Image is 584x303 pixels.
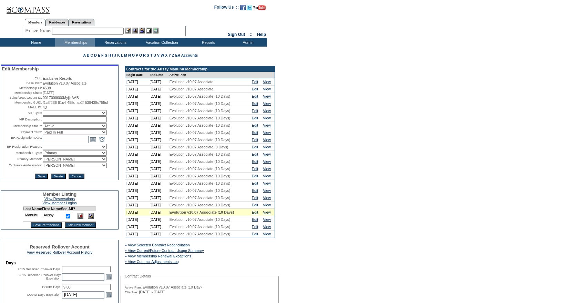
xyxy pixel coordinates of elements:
td: [DATE] [125,202,148,209]
a: View [263,196,271,200]
td: [DATE] [148,187,168,194]
td: [DATE] [125,223,148,231]
td: [DATE] [148,144,168,151]
a: Open the calendar popup. [105,273,113,281]
a: D [94,53,97,57]
img: Delete [78,213,83,219]
input: Delete [51,174,66,179]
span: Evolution v10.07 Associate (10 Day) [143,285,202,289]
a: R [143,53,146,57]
td: [DATE] [125,151,148,158]
td: Primary Member: [2,156,42,162]
img: Reservations [146,28,152,33]
a: View [263,159,271,164]
span: Active Plan: [125,285,142,290]
a: View [263,181,271,185]
td: Membership ID: [2,86,42,90]
span: Evolution v10.07 Associate [170,80,213,84]
td: [DATE] [148,78,168,86]
span: Evolution v10.07 Associate (10 Days) [170,109,230,113]
a: Subscribe to our YouTube Channel [253,7,266,11]
td: Admin [227,38,267,47]
img: Follow us on Twitter [247,5,252,10]
span: [DATE] [43,91,54,95]
td: [DATE] [125,187,148,194]
a: » View Selected Contract Reconciliation [125,243,190,247]
a: Edit [252,138,258,142]
td: [DATE] [148,223,168,231]
span: Effective: [125,290,138,294]
td: End Date [148,72,168,78]
td: [DATE] [148,231,168,238]
td: Membership Since: [2,91,42,95]
a: M [124,53,127,57]
a: ER Accounts [175,53,198,57]
td: Active Plan [168,72,250,78]
input: Save Permissions [31,222,62,228]
a: V [157,53,160,57]
td: [DATE] [148,129,168,136]
span: Evolution v10.07 Associate (10 Days) [170,210,234,214]
td: [DATE] [148,202,168,209]
a: View [263,101,271,106]
a: Edit [252,80,258,84]
td: [DATE] [148,180,168,187]
a: View [263,94,271,98]
a: View Reservations [44,197,75,201]
a: Edit [252,152,258,156]
a: F [101,53,104,57]
td: [DATE] [125,180,148,187]
a: Y [168,53,171,57]
span: Exclusive Resorts [43,76,72,80]
a: View [263,145,271,149]
a: U [153,53,156,57]
a: Edit [252,116,258,120]
legend: Contract Details [124,274,152,278]
a: Edit [252,174,258,178]
a: Open the calendar popup. [89,136,97,143]
td: Membership Status: [2,123,42,129]
span: Evolution v10.07 Associate [170,87,213,91]
td: [DATE] [125,115,148,122]
td: [DATE] [125,158,148,165]
a: Edit [252,87,258,91]
a: » View Membership Renewal Exceptions [125,254,191,258]
a: View [263,80,271,84]
a: View [263,174,271,178]
a: Edit [252,196,258,200]
td: [DATE] [125,93,148,100]
span: Evolution v10.07 Associate (10 Days) [170,101,230,106]
td: [DATE] [148,173,168,180]
img: View Dashboard [88,213,94,219]
a: Edit [252,203,258,207]
a: View Reserved Rollover Account History [27,250,93,254]
td: [DATE] [148,158,168,165]
span: Evolution v10.07 Associate (10 Days) [170,217,230,222]
a: Edit [252,101,258,106]
td: Vacation Collection [134,38,188,47]
td: Days [6,261,113,265]
div: Member Name: [25,28,52,33]
td: Contracts for the Aussy Manuhu Membership [125,66,275,72]
span: Reserved Rollover Account [30,244,90,250]
a: A [83,53,86,57]
span: 0017000000MyjjkAAB [43,96,79,100]
a: Open the time view popup. [98,136,106,143]
td: [DATE] [148,107,168,115]
img: Subscribe to our YouTube Channel [253,5,266,10]
a: Edit [252,217,258,222]
a: Edit [252,145,258,149]
a: Edit [252,167,258,171]
a: Edit [252,210,258,214]
td: Club: [2,76,42,80]
td: [DATE] [148,151,168,158]
a: T [150,53,153,57]
span: 4538 [43,86,51,90]
span: 43 [43,105,47,109]
td: [DATE] [148,209,168,216]
a: Follow us on Twitter [247,7,252,11]
span: Evolution v10.07 Associate (10 Days) [170,232,230,236]
a: View [263,109,271,113]
td: [DATE] [148,86,168,93]
td: Base Plan: [2,81,42,85]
